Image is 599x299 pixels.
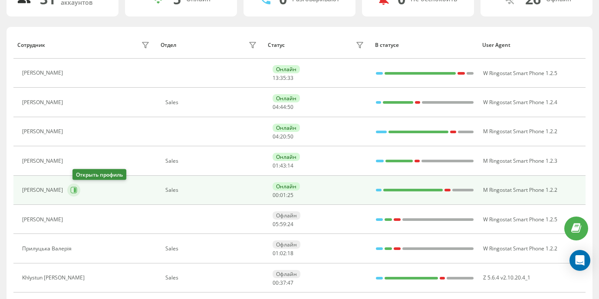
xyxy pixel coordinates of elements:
div: Open Intercom Messenger [569,250,590,271]
span: 59 [280,220,286,228]
span: 05 [273,220,279,228]
div: [PERSON_NAME] [22,217,65,223]
div: Sales [165,187,259,193]
span: 18 [287,250,293,257]
span: 50 [287,133,293,140]
div: Онлайн [273,182,300,191]
span: 13 [273,74,279,82]
div: Офлайн [273,211,300,220]
span: 47 [287,279,293,286]
span: 01 [273,250,279,257]
div: Sales [165,158,259,164]
div: [PERSON_NAME] [22,128,65,135]
span: 24 [287,220,293,228]
span: 35 [280,74,286,82]
div: : : [273,192,293,198]
span: M Ringostat Smart Phone 1.2.2 [483,186,557,194]
span: 43 [280,162,286,169]
span: 04 [273,103,279,111]
div: Статус [268,42,285,48]
span: 00 [273,279,279,286]
span: 33 [287,74,293,82]
div: Sales [165,275,259,281]
div: : : [273,75,293,81]
span: 44 [280,103,286,111]
div: User Agent [482,42,581,48]
div: [PERSON_NAME] [22,70,65,76]
span: Z 5.6.4 v2.10.20.4_1 [483,274,530,281]
div: : : [273,250,293,256]
span: W Ringostat Smart Phone 1.2.5 [483,216,557,223]
span: 04 [273,133,279,140]
div: : : [273,104,293,110]
div: Сотрудник [17,42,45,48]
div: Sales [165,99,259,105]
div: Отдел [161,42,176,48]
div: Открыть профиль [72,169,126,180]
div: : : [273,134,293,140]
span: W Ringostat Smart Phone 1.2.4 [483,99,557,106]
span: 25 [287,191,293,199]
div: [PERSON_NAME] [22,99,65,105]
div: Офлайн [273,240,300,249]
div: : : [273,221,293,227]
div: Онлайн [273,65,300,73]
div: : : [273,163,293,169]
span: W Ringostat Smart Phone 1.2.5 [483,69,557,77]
div: : : [273,280,293,286]
span: 37 [280,279,286,286]
div: Прилуцька Валерія [22,246,74,252]
div: Sales [165,246,259,252]
span: 00 [273,191,279,199]
span: M Ringostat Smart Phone 1.2.3 [483,157,557,164]
span: 01 [273,162,279,169]
div: Онлайн [273,124,300,132]
div: Онлайн [273,94,300,102]
span: 50 [287,103,293,111]
div: Khlystun [PERSON_NAME] [22,275,87,281]
div: Офлайн [273,270,300,278]
div: [PERSON_NAME] [22,187,65,193]
span: W Ringostat Smart Phone 1.2.2 [483,245,557,252]
div: В статусе [375,42,474,48]
span: 01 [280,191,286,199]
div: Онлайн [273,153,300,161]
span: M Ringostat Smart Phone 1.2.2 [483,128,557,135]
span: 20 [280,133,286,140]
span: 02 [280,250,286,257]
span: 14 [287,162,293,169]
div: [PERSON_NAME] [22,158,65,164]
